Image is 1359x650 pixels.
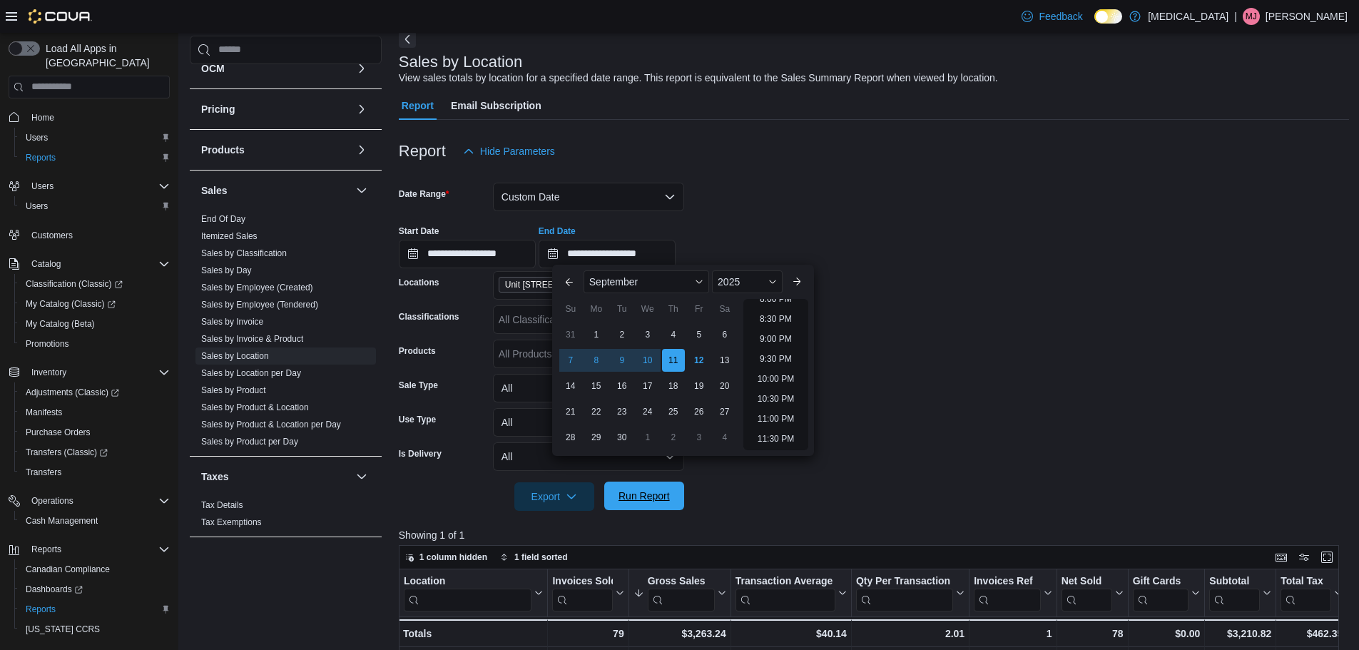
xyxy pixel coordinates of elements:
span: Sales by Location [201,350,269,362]
a: Sales by Employee (Tendered) [201,300,318,310]
input: Dark Mode [1094,9,1122,24]
button: Promotions [14,334,175,354]
a: Home [26,109,60,126]
div: View sales totals by location for a specified date range. This report is equivalent to the Sales ... [399,71,998,86]
button: Previous Month [558,270,581,293]
span: Transfers (Classic) [20,444,170,461]
button: Customers [3,225,175,245]
button: Display options [1296,549,1313,566]
span: Run Report [619,489,670,503]
span: My Catalog (Classic) [26,298,116,310]
a: Users [20,129,54,146]
li: 8:00 PM [754,290,798,308]
button: Users [14,128,175,148]
div: Gift Card Sales [1132,574,1189,611]
span: Catalog [26,255,170,273]
div: Transaction Average [735,574,835,611]
button: Invoices Ref [974,574,1052,611]
span: Reports [31,544,61,555]
span: Hide Parameters [480,144,555,158]
a: Purchase Orders [20,424,96,441]
span: Users [20,198,170,215]
button: Products [353,141,370,158]
span: Manifests [26,407,62,418]
li: 11:30 PM [752,430,800,447]
span: Sales by Employee (Tendered) [201,299,318,310]
div: Taxes [190,497,382,537]
div: day-8 [585,349,608,372]
div: Qty Per Transaction [856,574,953,588]
div: $3,210.82 [1209,625,1271,642]
span: Home [31,112,54,123]
span: Email Subscription [451,91,541,120]
span: Canadian Compliance [26,564,110,575]
span: MJ [1246,8,1257,25]
span: Inventory [31,367,66,378]
div: day-4 [713,426,736,449]
span: Sales by Product & Location [201,402,309,413]
a: Classification (Classic) [20,275,128,293]
span: Unit [STREET_ADDRESS] [505,278,607,292]
div: $40.14 [735,625,846,642]
div: Gift Cards [1132,574,1189,588]
button: Products [201,143,350,157]
span: My Catalog (Beta) [26,318,95,330]
button: Reports [14,599,175,619]
div: Location [404,574,531,611]
span: Transfers [26,467,61,478]
button: Operations [3,491,175,511]
span: Sales by Invoice & Product [201,333,303,345]
span: Reports [20,601,170,618]
div: Fr [688,298,711,320]
span: [US_STATE] CCRS [26,624,100,635]
div: day-1 [636,426,659,449]
span: Customers [26,226,170,244]
div: Gross Sales [647,574,714,611]
label: Sale Type [399,380,438,391]
button: Qty Per Transaction [856,574,964,611]
span: Transfers (Classic) [26,447,108,458]
div: Th [662,298,685,320]
button: Catalog [3,254,175,274]
a: My Catalog (Classic) [20,295,121,313]
span: Washington CCRS [20,621,170,638]
div: Tu [611,298,633,320]
div: Button. Open the month selector. September is currently selected. [584,270,709,293]
div: day-2 [611,323,633,346]
button: Reports [14,148,175,168]
div: day-29 [585,426,608,449]
span: Load All Apps in [GEOGRAPHIC_DATA] [40,41,170,70]
label: Use Type [399,414,436,425]
p: Showing 1 of 1 [399,528,1349,542]
span: Sales by Classification [201,248,287,259]
p: [MEDICAL_DATA] [1148,8,1228,25]
button: All [493,374,684,402]
button: Pricing [353,101,370,118]
a: Manifests [20,404,68,421]
div: day-24 [636,400,659,423]
span: Home [26,108,170,126]
div: Gross Sales [647,574,714,588]
span: Reports [20,149,170,166]
span: Cash Management [26,515,98,527]
button: Reports [3,539,175,559]
li: 10:00 PM [752,370,800,387]
button: Pricing [201,102,350,116]
div: day-10 [636,349,659,372]
div: day-23 [611,400,633,423]
span: Unit 385 North Dollarton Highway [499,277,625,293]
button: Inventory [26,364,72,381]
div: day-16 [611,375,633,397]
div: day-11 [662,349,685,372]
button: Gift Cards [1132,574,1200,611]
a: Sales by Employee (Created) [201,283,313,293]
button: [US_STATE] CCRS [14,619,175,639]
span: 1 column hidden [419,552,487,563]
div: day-25 [662,400,685,423]
li: 9:00 PM [754,330,798,347]
span: Manifests [20,404,170,421]
button: Transfers [14,462,175,482]
p: [PERSON_NAME] [1266,8,1348,25]
div: 2.01 [856,625,964,642]
div: Subtotal [1209,574,1260,588]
